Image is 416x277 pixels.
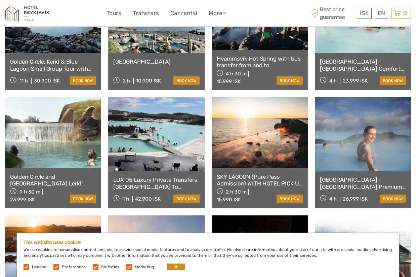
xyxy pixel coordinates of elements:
div: 15.990 ISK [217,197,241,203]
a: [GEOGRAPHIC_DATA] - [GEOGRAPHIC_DATA] Comfort including admission [320,58,406,72]
a: Golden Circle and [GEOGRAPHIC_DATA] Lerki Admission [10,173,96,187]
a: book now [380,76,406,85]
div: We use cookies to personalise content and ads, to provide social media features and to analyse ou... [17,233,399,277]
label: Statistics [101,264,119,270]
a: book now [173,195,200,203]
div: 42.900 ISK [135,196,161,202]
div: 23.999 ISK [10,197,35,203]
span: 9 h 30 m [19,189,40,195]
img: 1545-f919e0b8-ed97-4305-9c76-0e37fee863fd_logo_small.jpg [5,5,50,22]
label: Preferences [62,264,86,270]
a: book now [70,76,96,85]
div: 10.900 ISK [136,78,161,84]
a: Tours [107,8,121,18]
div: 26.999 ISK [343,196,368,202]
a: Transfers [133,8,159,18]
span: 2 h [123,78,130,84]
a: Car rental [170,8,197,18]
a: book now [277,195,303,203]
span: 4 h 30 m [226,71,247,77]
p: We're away right now. Please check back later! [9,12,76,17]
a: Hvammsvík Hot Spring with bus transfer from and to [GEOGRAPHIC_DATA] [217,55,303,69]
div: 30.900 ISK [34,78,60,84]
a: book now [173,76,200,85]
span: 0 [402,10,408,16]
a: [GEOGRAPHIC_DATA] [113,58,199,65]
a: book now [70,195,96,203]
button: Open LiveChat chat widget [77,10,85,19]
div: EN [375,8,388,19]
label: Marketing [135,264,154,270]
a: More [209,8,226,18]
span: 1 h [123,196,129,202]
label: Needed [32,264,46,270]
h5: This website uses cookies [24,240,392,245]
a: Golden Circle, Kerid & Blue Lagoon Small Group Tour with Admission Ticket [10,58,96,72]
span: 11 h [19,78,28,84]
a: [GEOGRAPHIC_DATA] - [GEOGRAPHIC_DATA] Premium including admission [320,176,406,190]
span: Best price guarantee [309,6,355,21]
a: SKY LAGOON (Pure Pass Admission) WITH HOTEL PICK UP IN [GEOGRAPHIC_DATA] [217,173,303,187]
div: 15.999 ISK [217,78,241,84]
button: OK [167,264,185,270]
span: 4 h [329,78,337,84]
a: book now [277,76,303,85]
a: LUX 05 Luxury Private Transfers [GEOGRAPHIC_DATA] To [GEOGRAPHIC_DATA] [113,176,199,190]
div: 23.999 ISK [343,78,368,84]
a: book now [380,195,406,203]
span: ISK [360,10,369,16]
span: 4 h [329,196,337,202]
span: 2 h 30 m [226,189,247,195]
